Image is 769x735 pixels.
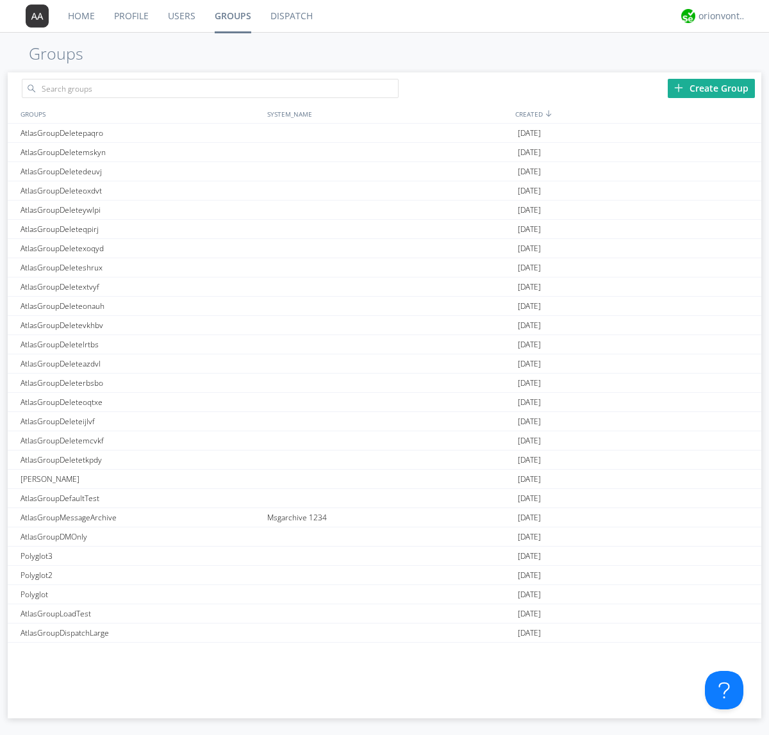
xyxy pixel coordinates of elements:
span: [DATE] [518,450,541,470]
div: CREATED [512,104,761,123]
a: AtlasGroupDeleteoqtxe[DATE] [8,393,761,412]
a: AtlasGroupDeletedeuvj[DATE] [8,162,761,181]
a: Polyglot3[DATE] [8,547,761,566]
div: AtlasGroupDeleteoxdvt [17,181,264,200]
div: AtlasGroupDeletemcvkf [17,431,264,450]
span: [DATE] [518,585,541,604]
div: AtlasGroupDeleteshrux [17,258,264,277]
input: Search groups [22,79,399,98]
img: 29d36aed6fa347d5a1537e7736e6aa13 [681,9,695,23]
a: AtlasGroupDeletextvyf[DATE] [8,277,761,297]
div: AtlasGroupDeletemskyn [17,143,264,161]
a: AtlasGroupDispatch19[DATE] [8,643,761,662]
a: AtlasGroupDeleteoxdvt[DATE] [8,181,761,201]
a: Polyglot2[DATE] [8,566,761,585]
div: Polyglot [17,585,264,604]
a: AtlasGroupDispatchLarge[DATE] [8,624,761,643]
a: AtlasGroupDeleteshrux[DATE] [8,258,761,277]
div: AtlasGroupDeleteijlvf [17,412,264,431]
div: AtlasGroupDeletepaqro [17,124,264,142]
a: AtlasGroupDeletexoqyd[DATE] [8,239,761,258]
div: AtlasGroupDeleteazdvl [17,354,264,373]
span: [DATE] [518,374,541,393]
span: [DATE] [518,393,541,412]
span: [DATE] [518,297,541,316]
div: AtlasGroupDeleteywlpi [17,201,264,219]
a: AtlasGroupDeleteqpirj[DATE] [8,220,761,239]
div: orionvontas+atlas+automation+org2 [699,10,747,22]
img: 373638.png [26,4,49,28]
span: [DATE] [518,258,541,277]
div: Polyglot3 [17,547,264,565]
div: AtlasGroupDeletelrtbs [17,335,264,354]
a: [PERSON_NAME][DATE] [8,470,761,489]
div: Create Group [668,79,755,98]
a: AtlasGroupDefaultTest[DATE] [8,489,761,508]
span: [DATE] [518,335,541,354]
span: [DATE] [518,470,541,489]
a: AtlasGroupDeletemcvkf[DATE] [8,431,761,450]
div: AtlasGroupLoadTest [17,604,264,623]
div: AtlasGroupDeletexoqyd [17,239,264,258]
div: SYSTEM_NAME [264,104,512,123]
span: [DATE] [518,527,541,547]
div: GROUPS [17,104,261,123]
div: AtlasGroupDispatch19 [17,643,264,661]
div: AtlasGroupDefaultTest [17,489,264,508]
span: [DATE] [518,201,541,220]
a: AtlasGroupMessageArchiveMsgarchive 1234[DATE] [8,508,761,527]
div: AtlasGroupDeleteonauh [17,297,264,315]
a: AtlasGroupDeleteazdvl[DATE] [8,354,761,374]
a: AtlasGroupDeletetkpdy[DATE] [8,450,761,470]
span: [DATE] [518,624,541,643]
div: Msgarchive 1234 [264,508,515,527]
a: AtlasGroupDeleteywlpi[DATE] [8,201,761,220]
div: AtlasGroupDeletetkpdy [17,450,264,469]
span: [DATE] [518,354,541,374]
span: [DATE] [518,489,541,508]
span: [DATE] [518,508,541,527]
div: AtlasGroupDispatchLarge [17,624,264,642]
a: Polyglot[DATE] [8,585,761,604]
a: AtlasGroupDeletemskyn[DATE] [8,143,761,162]
a: AtlasGroupDMOnly[DATE] [8,527,761,547]
iframe: Toggle Customer Support [705,671,743,709]
div: Polyglot2 [17,566,264,584]
span: [DATE] [518,412,541,431]
div: AtlasGroupDeleterbsbo [17,374,264,392]
span: [DATE] [518,239,541,258]
div: AtlasGroupMessageArchive [17,508,264,527]
a: AtlasGroupDeletevkhbv[DATE] [8,316,761,335]
span: [DATE] [518,277,541,297]
a: AtlasGroupDeleteonauh[DATE] [8,297,761,316]
span: [DATE] [518,547,541,566]
span: [DATE] [518,566,541,585]
div: AtlasGroupDeletedeuvj [17,162,264,181]
div: AtlasGroupDMOnly [17,527,264,546]
span: [DATE] [518,604,541,624]
a: AtlasGroupDeleterbsbo[DATE] [8,374,761,393]
span: [DATE] [518,162,541,181]
div: AtlasGroupDeletextvyf [17,277,264,296]
a: AtlasGroupLoadTest[DATE] [8,604,761,624]
span: [DATE] [518,316,541,335]
a: AtlasGroupDeletelrtbs[DATE] [8,335,761,354]
div: AtlasGroupDeletevkhbv [17,316,264,334]
span: [DATE] [518,643,541,662]
img: plus.svg [674,83,683,92]
div: [PERSON_NAME] [17,470,264,488]
div: AtlasGroupDeleteqpirj [17,220,264,238]
span: [DATE] [518,181,541,201]
span: [DATE] [518,124,541,143]
span: [DATE] [518,143,541,162]
span: [DATE] [518,220,541,239]
div: AtlasGroupDeleteoqtxe [17,393,264,411]
span: [DATE] [518,431,541,450]
a: AtlasGroupDeleteijlvf[DATE] [8,412,761,431]
a: AtlasGroupDeletepaqro[DATE] [8,124,761,143]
